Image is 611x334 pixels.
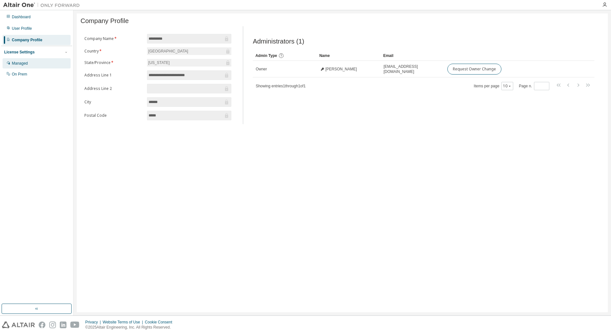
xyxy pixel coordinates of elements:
label: Country [84,49,143,54]
button: Request Owner Change [447,64,501,75]
img: instagram.svg [49,322,56,328]
span: [EMAIL_ADDRESS][DOMAIN_NAME] [383,64,442,74]
p: © 2025 Altair Engineering, Inc. All Rights Reserved. [85,325,176,330]
span: Page n. [519,82,549,90]
button: 10 [503,83,512,89]
div: License Settings [4,50,35,55]
label: Address Line 1 [84,73,143,78]
label: City [84,99,143,105]
span: Company Profile [81,17,129,25]
div: On Prem [12,72,27,77]
img: linkedin.svg [60,322,66,328]
label: State/Province [84,60,143,65]
img: Altair One [3,2,83,8]
div: Dashboard [12,14,31,20]
span: Administrators (1) [253,38,304,45]
label: Postal Code [84,113,143,118]
img: facebook.svg [39,322,45,328]
span: Showing entries 1 through 1 of 1 [256,84,305,88]
label: Company Name [84,36,143,41]
div: Email [383,51,442,61]
div: [US_STATE] [147,59,231,67]
div: [GEOGRAPHIC_DATA] [147,47,231,55]
div: Company Profile [12,37,42,43]
img: youtube.svg [70,322,80,328]
div: [GEOGRAPHIC_DATA] [147,48,189,55]
div: Name [319,51,378,61]
div: Website Terms of Use [103,320,145,325]
span: Owner [256,67,267,72]
div: Privacy [85,320,103,325]
img: altair_logo.svg [2,322,35,328]
div: Managed [12,61,28,66]
label: Address Line 2 [84,86,143,91]
span: [PERSON_NAME] [325,67,357,72]
span: Admin Type [255,53,277,58]
div: User Profile [12,26,32,31]
span: Items per page [474,82,513,90]
div: [US_STATE] [147,59,171,66]
div: Cookie Consent [145,320,176,325]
